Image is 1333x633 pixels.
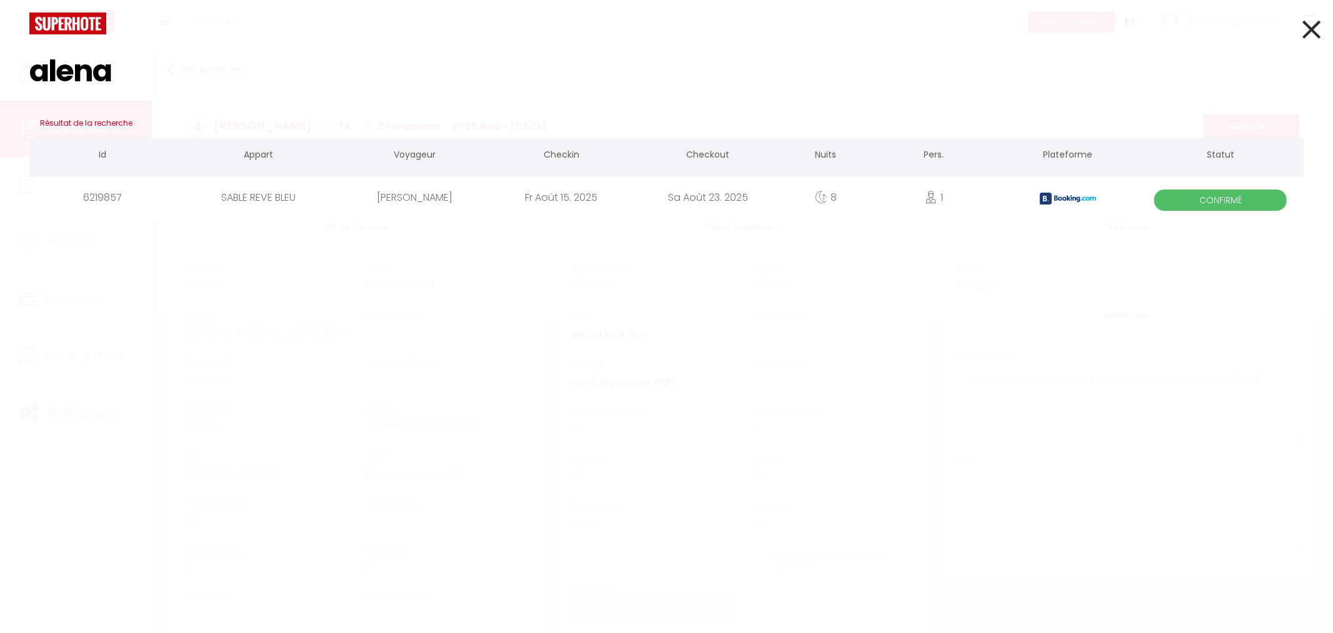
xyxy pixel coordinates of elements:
[781,177,871,218] div: 8
[29,177,176,218] div: 6219857
[29,34,1304,108] input: Tapez pour rechercher...
[488,138,634,174] th: Checkin
[29,13,106,34] img: logo
[871,138,998,174] th: Pers.
[871,177,998,218] div: 1
[635,177,782,218] div: Sa Août 23. 2025
[342,177,488,218] div: [PERSON_NAME]
[635,138,782,174] th: Checkout
[488,177,634,218] div: Fr Août 15. 2025
[29,138,176,174] th: Id
[781,138,871,174] th: Nuits
[176,177,341,218] div: SABLE REVE BLEU
[176,138,341,174] th: Appart
[29,108,1304,138] h3: Résultat de la recherche
[1040,193,1096,205] img: booking2.png
[342,138,488,174] th: Voyageur
[1154,190,1287,211] span: Confirmé
[998,138,1138,174] th: Plateforme
[1138,138,1304,174] th: Statut
[10,5,47,43] button: Ouvrir le widget de chat LiveChat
